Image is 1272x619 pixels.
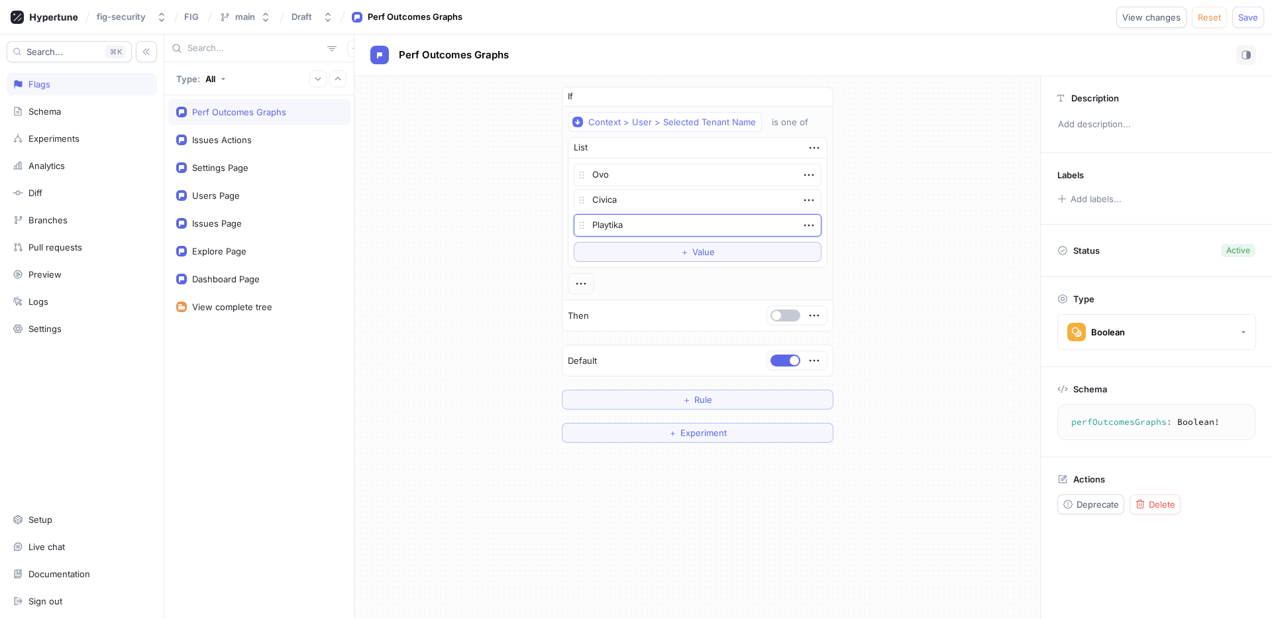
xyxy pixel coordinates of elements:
span: ＋ [668,429,677,437]
textarea: perfOutcomesGraphs: Boolean! [1063,410,1249,434]
p: Type [1073,294,1094,304]
span: Reset [1198,13,1221,21]
p: Status [1073,241,1100,260]
div: Diff [28,188,42,198]
p: If [568,90,573,103]
div: Settings Page [192,162,248,173]
button: View changes [1116,7,1187,28]
div: K [105,45,126,58]
div: Sign out [28,596,62,606]
button: Delete [1130,494,1181,514]
div: main [235,11,255,23]
div: All [205,74,215,84]
button: Context > User > Selected Tenant Name [568,112,762,132]
div: Setup [28,514,52,525]
input: Search... [187,42,322,55]
div: List [574,141,588,154]
div: Live chat [28,541,65,552]
div: Schema [28,106,61,117]
div: Flags [28,79,50,89]
span: FIG [184,12,199,21]
p: Then [568,309,589,323]
button: Type: All [172,67,231,90]
div: Perf Outcomes Graphs [192,107,286,117]
p: Actions [1073,474,1105,484]
div: fig-security [97,11,146,23]
button: Add labels... [1053,190,1126,207]
p: Type: [176,74,200,84]
button: Boolean [1057,314,1256,350]
button: Expand all [309,70,327,87]
p: Labels [1057,170,1084,180]
div: Logs [28,296,48,307]
button: Draft [286,6,339,28]
span: Value [692,248,715,256]
div: Experiments [28,133,79,144]
div: Documentation [28,569,90,579]
a: Documentation [7,563,157,585]
div: Issues Page [192,218,242,229]
button: ＋Experiment [562,423,833,443]
div: Users Page [192,190,240,201]
div: Branches [28,215,68,225]
div: Active [1226,245,1250,256]
span: Rule [694,396,712,404]
button: main [214,6,276,28]
p: Add description... [1052,113,1261,136]
button: Collapse all [329,70,346,87]
button: Save [1232,7,1264,28]
span: Deprecate [1077,500,1119,508]
span: ＋ [680,248,689,256]
div: Context > User > Selected Tenant Name [588,117,756,128]
button: fig-security [91,6,172,28]
div: Dashboard Page [192,274,260,284]
p: Default [568,355,597,368]
div: Preview [28,269,62,280]
div: Settings [28,323,62,334]
div: Boolean [1091,327,1125,338]
p: Schema [1073,384,1107,394]
span: View changes [1122,13,1181,21]
button: is one of [766,112,827,132]
div: View complete tree [192,302,272,312]
button: Reset [1192,7,1227,28]
span: Perf Outcomes Graphs [399,50,509,60]
span: Save [1238,13,1258,21]
span: ＋ [682,396,691,404]
button: Deprecate [1057,494,1124,514]
div: Perf Outcomes Graphs [368,11,462,24]
textarea: Ovo [574,164,821,186]
div: is one of [772,117,808,128]
span: Search... [26,48,63,56]
div: Draft [291,11,312,23]
button: ＋Value [574,242,821,262]
button: ＋Rule [562,390,833,410]
p: Description [1071,93,1119,103]
button: Search...K [7,41,132,62]
span: Experiment [680,429,727,437]
div: Issues Actions [192,135,252,145]
span: Delete [1149,500,1175,508]
textarea: Civica [574,189,821,211]
div: Analytics [28,160,65,171]
div: Explore Page [192,246,246,256]
div: Pull requests [28,242,82,253]
textarea: Playtika [574,214,821,237]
